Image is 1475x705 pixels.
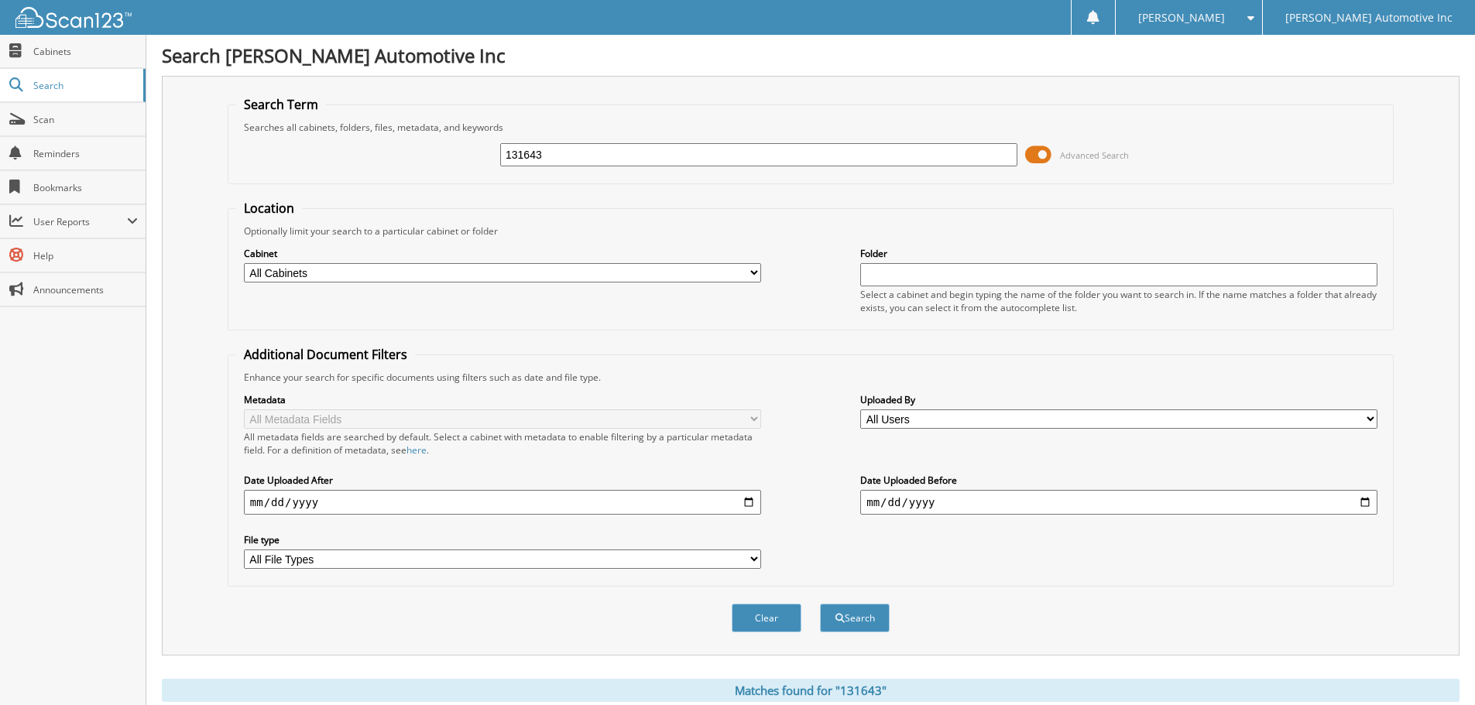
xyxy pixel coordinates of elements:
[236,200,302,217] legend: Location
[244,393,761,406] label: Metadata
[732,604,801,632] button: Clear
[33,215,127,228] span: User Reports
[1060,149,1129,161] span: Advanced Search
[236,121,1385,134] div: Searches all cabinets, folders, files, metadata, and keywords
[1285,13,1453,22] span: [PERSON_NAME] Automotive Inc
[244,430,761,457] div: All metadata fields are searched by default. Select a cabinet with metadata to enable filtering b...
[33,113,138,126] span: Scan
[236,224,1385,238] div: Optionally limit your search to a particular cabinet or folder
[1138,13,1225,22] span: [PERSON_NAME]
[15,7,132,28] img: scan123-logo-white.svg
[860,247,1377,260] label: Folder
[162,43,1460,68] h1: Search [PERSON_NAME] Automotive Inc
[406,443,427,457] a: here
[33,249,138,262] span: Help
[33,79,135,92] span: Search
[33,283,138,296] span: Announcements
[860,288,1377,314] div: Select a cabinet and begin typing the name of the folder you want to search in. If the name match...
[244,490,761,515] input: start
[236,96,326,113] legend: Search Term
[860,393,1377,406] label: Uploaded By
[860,474,1377,487] label: Date Uploaded Before
[162,679,1460,702] div: Matches found for "131643"
[244,474,761,487] label: Date Uploaded After
[860,490,1377,515] input: end
[236,371,1385,384] div: Enhance your search for specific documents using filters such as date and file type.
[236,346,415,363] legend: Additional Document Filters
[244,533,761,546] label: File type
[33,45,138,58] span: Cabinets
[33,147,138,160] span: Reminders
[244,247,761,260] label: Cabinet
[820,604,890,632] button: Search
[33,181,138,194] span: Bookmarks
